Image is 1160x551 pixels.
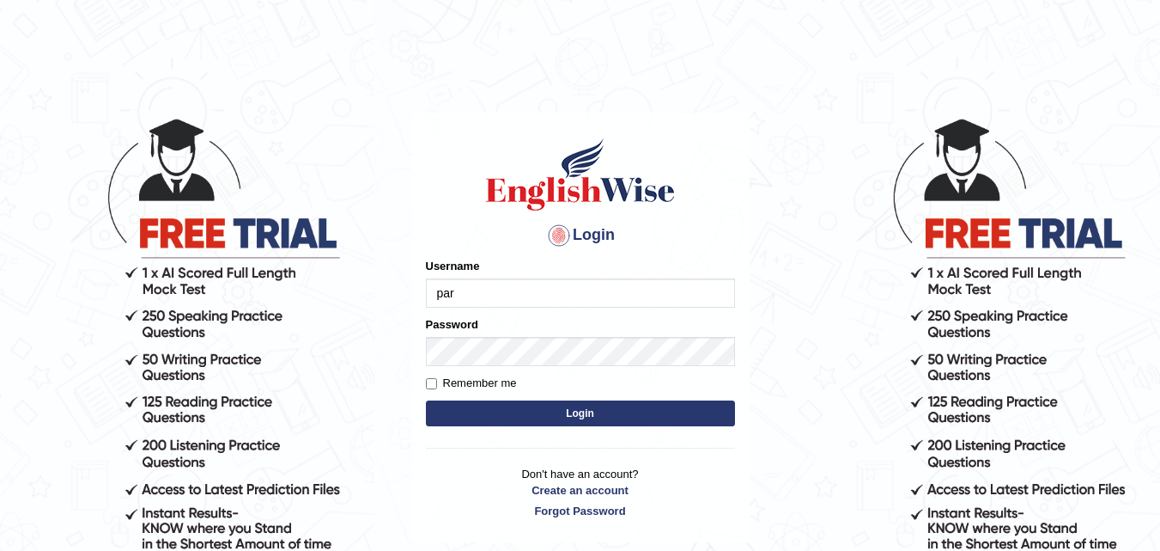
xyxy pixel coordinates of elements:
[426,466,735,519] p: Don't have an account?
[426,375,517,392] label: Remember me
[426,258,480,274] label: Username
[426,316,478,333] label: Password
[426,401,735,426] button: Login
[426,222,735,249] h4: Login
[426,378,437,389] input: Remember me
[483,136,678,213] img: Logo of English Wise sign in for intelligent practice with AI
[426,503,735,519] a: Forgot Password
[426,482,735,499] a: Create an account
